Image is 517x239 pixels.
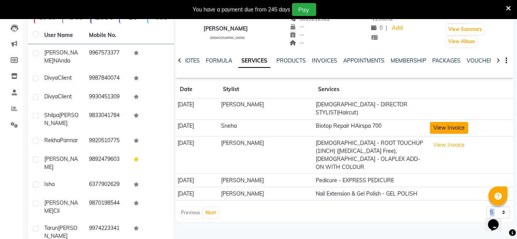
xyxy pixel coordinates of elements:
span: Divya [44,74,58,81]
th: Mobile No. [84,27,129,44]
span: [PERSON_NAME] [44,199,78,214]
th: User Name [40,27,84,44]
span: NAnda [53,57,70,64]
td: [DATE] [175,136,218,174]
span: [PERSON_NAME] [44,112,79,127]
td: 9930451309 [84,88,129,107]
th: Date [175,81,218,98]
th: Services [313,81,428,98]
a: APPOINTMENTS [343,57,385,64]
td: [DATE] [175,98,218,120]
span: 0 [371,24,383,31]
span: [PERSON_NAME] [44,49,78,64]
td: [PERSON_NAME] [218,98,313,120]
span: Isha [44,181,55,188]
a: FORMULA [206,57,232,64]
a: PACKAGES [432,57,460,64]
td: Pedicure - EXPRESS PEDICURE [313,174,428,187]
a: SERVICES [238,54,270,68]
span: Client [58,93,72,100]
td: [PERSON_NAME] [218,136,313,174]
td: Sneha [218,119,313,136]
td: [DEMOGRAPHIC_DATA] - DIRECTOR STYLIST(Haircut) [313,98,428,120]
a: INVOICES [312,57,337,64]
span: -- [289,39,304,46]
div: [PERSON_NAME] [204,25,248,33]
span: -- [289,23,304,30]
span: [PERSON_NAME] [44,156,78,170]
div: You have a payment due from 245 days [193,6,291,14]
td: Nail Extension & Gel Polish - GEL POLISH [313,187,428,201]
td: [DEMOGRAPHIC_DATA] - ROOT TOUCHUP (1INCH) ([MEDICAL_DATA] Free),[DEMOGRAPHIC_DATA] - OLAPLEX ADD-... [313,136,428,174]
a: Add [390,23,404,34]
td: Biotop Repair HAirspa 700 [313,119,428,136]
span: Tarun [44,225,58,231]
td: 6377902629 [84,176,129,194]
button: View Summary [446,24,484,35]
td: [DATE] [175,119,218,136]
span: -- [289,31,304,38]
iframe: chat widget [485,209,509,231]
span: Client [58,74,72,81]
button: Pay [292,3,316,16]
span: Parmar [60,137,78,144]
span: | [386,24,387,32]
a: NOTES [183,57,200,64]
td: 9833041784 [84,107,129,132]
td: [PERSON_NAME] [218,174,313,187]
a: PRODUCTS [276,57,306,64]
span: Rekha [44,137,60,144]
td: [PERSON_NAME] [218,187,313,201]
td: 9892479603 [84,151,129,176]
button: View Invoice [430,122,468,134]
td: [DATE] [175,174,218,187]
span: Divya [44,93,58,100]
td: 9870198544 [84,194,129,220]
button: View Album [446,36,477,47]
td: 9967573377 [84,44,129,69]
th: Stylist [218,81,313,98]
button: Next [204,207,218,218]
span: Shilpa [44,112,59,119]
a: MEMBERSHIP [391,57,426,64]
td: 9987840074 [84,69,129,88]
a: VOUCHERS [467,57,497,64]
td: [DATE] [175,187,218,201]
td: 9920510775 [84,132,129,151]
span: [DEMOGRAPHIC_DATA] [210,36,245,40]
button: View Invoice [430,139,468,151]
span: Cli [53,207,60,214]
